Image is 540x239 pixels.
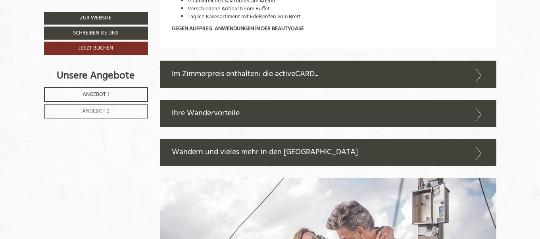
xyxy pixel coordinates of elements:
[44,27,148,40] a: Schreiben Sie uns
[44,42,148,55] a: Jetzt buchen
[44,12,148,25] a: Zur Website
[188,13,484,21] li: Täglich Käsesortiment mit Edelsenfen vom Brett
[188,5,484,13] li: Verschiedene Antipasti vom Buffet
[44,69,148,83] div: Unsere Angebote
[172,24,304,33] strong: GEGEN AUFPREIS: ANWENDUNGEN IN DER BEAUTYOASE
[160,100,496,127] div: Ihre Wandervorteile
[160,61,496,88] div: Im Zimmerpreis enthalten: die activeCARD...
[83,90,109,99] span: Angebot 1
[160,139,496,166] div: Wandern und vieles mehr in den [GEOGRAPHIC_DATA]
[82,107,110,116] span: Angebot 2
